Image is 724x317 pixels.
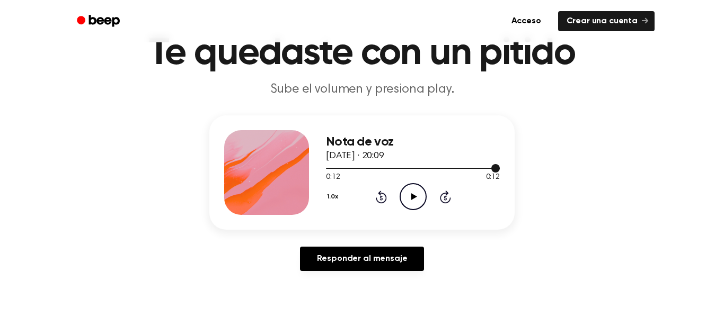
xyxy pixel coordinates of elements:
[270,83,454,96] font: Sube el volumen y presiona play.
[300,247,425,271] a: Responder al mensaje
[149,34,575,73] font: Te quedaste con un pitido
[558,11,655,31] a: Crear una cuenta
[326,174,340,181] font: 0:12
[326,188,342,206] button: 1.0x
[326,151,384,161] font: [DATE] · 20:09
[567,17,638,25] font: Crear una cuenta
[501,9,552,33] a: Acceso
[326,135,393,148] font: Nota de voz
[511,17,541,25] font: Acceso
[317,255,408,263] font: Responder al mensaje
[486,174,500,181] font: 0:12
[69,11,129,32] a: Bip
[327,194,338,200] font: 1.0x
